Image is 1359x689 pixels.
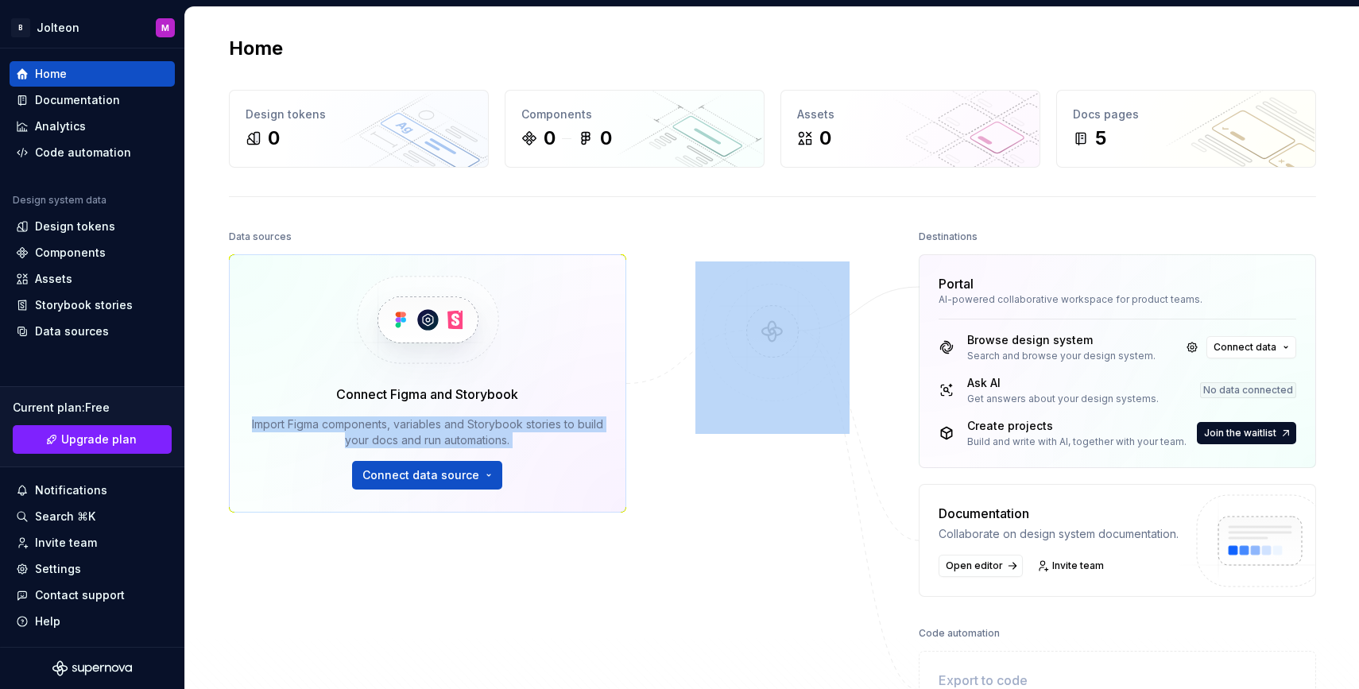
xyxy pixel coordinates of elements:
[939,526,1179,542] div: Collaborate on design system documentation.
[35,587,125,603] div: Contact support
[819,126,831,151] div: 0
[35,92,120,108] div: Documentation
[35,482,107,498] div: Notifications
[939,555,1023,577] a: Open editor
[939,293,1296,306] div: AI-powered collaborative workspace for product teams.
[505,90,765,168] a: Components00
[37,20,79,36] div: Jolteon
[1206,336,1296,358] button: Connect data
[10,504,175,529] button: Search ⌘K
[3,10,181,45] button: BJolteonM
[229,36,283,61] h2: Home
[797,106,1024,122] div: Assets
[967,332,1156,348] div: Browse design system
[10,214,175,239] a: Design tokens
[35,614,60,629] div: Help
[268,126,280,151] div: 0
[229,226,292,248] div: Data sources
[521,106,748,122] div: Components
[967,350,1156,362] div: Search and browse your design system.
[352,461,502,490] button: Connect data source
[13,425,172,454] button: Upgrade plan
[967,418,1187,434] div: Create projects
[1073,106,1299,122] div: Docs pages
[35,297,133,313] div: Storybook stories
[61,432,137,447] span: Upgrade plan
[10,140,175,165] a: Code automation
[35,66,67,82] div: Home
[939,504,1179,523] div: Documentation
[246,106,472,122] div: Design tokens
[10,319,175,344] a: Data sources
[52,660,132,676] svg: Supernova Logo
[35,118,86,134] div: Analytics
[1214,341,1276,354] span: Connect data
[1032,555,1111,577] a: Invite team
[35,561,81,577] div: Settings
[10,556,175,582] a: Settings
[13,400,172,416] div: Current plan : Free
[967,375,1159,391] div: Ask AI
[11,18,30,37] div: B
[10,87,175,113] a: Documentation
[1204,427,1276,439] span: Join the waitlist
[967,393,1159,405] div: Get answers about your design systems.
[35,145,131,161] div: Code automation
[919,622,1000,644] div: Code automation
[362,467,479,483] span: Connect data source
[10,478,175,503] button: Notifications
[13,194,106,207] div: Design system data
[10,240,175,265] a: Components
[229,90,489,168] a: Design tokens0
[10,61,175,87] a: Home
[35,271,72,287] div: Assets
[10,583,175,608] button: Contact support
[35,323,109,339] div: Data sources
[336,385,518,404] div: Connect Figma and Storybook
[10,292,175,318] a: Storybook stories
[252,416,603,448] div: Import Figma components, variables and Storybook stories to build your docs and run automations.
[10,530,175,555] a: Invite team
[1056,90,1316,168] a: Docs pages5
[1200,382,1296,398] div: No data connected
[35,245,106,261] div: Components
[35,509,95,524] div: Search ⌘K
[1052,559,1104,572] span: Invite team
[919,226,978,248] div: Destinations
[939,274,974,293] div: Portal
[1197,422,1296,444] button: Join the waitlist
[10,114,175,139] a: Analytics
[967,435,1187,448] div: Build and write with AI, together with your team.
[544,126,556,151] div: 0
[1095,126,1106,151] div: 5
[35,535,97,551] div: Invite team
[10,609,175,634] button: Help
[10,266,175,292] a: Assets
[946,559,1003,572] span: Open editor
[35,219,115,234] div: Design tokens
[600,126,612,151] div: 0
[780,90,1040,168] a: Assets0
[161,21,169,34] div: M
